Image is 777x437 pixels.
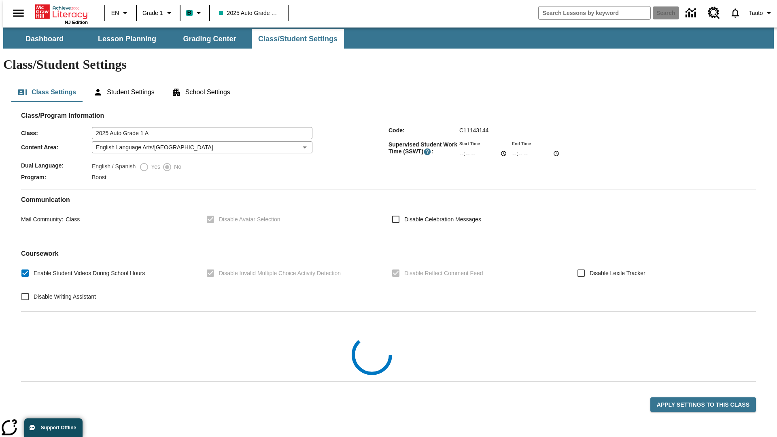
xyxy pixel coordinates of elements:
span: Tauto [749,9,763,17]
span: Code : [388,127,459,134]
span: Program : [21,174,92,180]
button: Lesson Planning [87,29,168,49]
a: Resource Center, Will open in new tab [703,2,725,24]
span: Class/Student Settings [258,34,338,44]
span: Class : [21,130,92,136]
span: Grade 1 [142,9,163,17]
button: Student Settings [87,83,161,102]
button: Class Settings [11,83,83,102]
span: Disable Celebration Messages [404,215,481,224]
span: 2025 Auto Grade 1 A [219,9,279,17]
button: Apply Settings to this Class [650,397,756,412]
span: NJ Edition [65,20,88,25]
span: No [172,163,181,171]
h2: Class/Program Information [21,112,756,119]
button: Supervised Student Work Time is the timeframe when students can take LevelSet and when lessons ar... [423,148,431,156]
span: Disable Lexile Tracker [590,269,645,278]
label: Start Time [459,140,480,146]
div: Class Collections [21,318,756,375]
h2: Communication [21,196,756,204]
div: SubNavbar [3,28,774,49]
span: C11143144 [459,127,488,134]
span: Supervised Student Work Time (SSWT) : [388,141,459,156]
div: Home [35,3,88,25]
input: search field [539,6,650,19]
span: Enable Student Videos During School Hours [34,269,145,278]
span: Disable Avatar Selection [219,215,280,224]
span: Dual Language : [21,162,92,169]
button: Language: EN, Select a language [108,6,134,20]
button: Grading Center [169,29,250,49]
button: Profile/Settings [746,6,777,20]
span: B [187,8,191,18]
div: SubNavbar [3,29,345,49]
span: Boost [92,174,106,180]
div: English Language Arts/[GEOGRAPHIC_DATA] [92,141,312,153]
span: EN [111,9,119,17]
label: End Time [512,140,531,146]
div: Class/Program Information [21,120,756,182]
a: Home [35,4,88,20]
input: Class [92,127,312,139]
span: Support Offline [41,425,76,431]
span: Disable Writing Assistant [34,293,96,301]
button: Grade: Grade 1, Select a grade [139,6,177,20]
span: Class [63,216,80,223]
div: Communication [21,196,756,236]
label: English / Spanish [92,162,136,172]
div: Coursework [21,250,756,305]
span: Mail Community : [21,216,63,223]
button: Dashboard [4,29,85,49]
span: Disable Reflect Comment Feed [404,269,483,278]
button: Open side menu [6,1,30,25]
a: Notifications [725,2,746,23]
h1: Class/Student Settings [3,57,774,72]
h2: Course work [21,250,756,257]
a: Data Center [681,2,703,24]
div: Class/Student Settings [11,83,766,102]
button: Support Offline [24,418,83,437]
span: Grading Center [183,34,236,44]
span: Disable Invalid Multiple Choice Activity Detection [219,269,341,278]
span: Yes [149,163,160,171]
button: Boost Class color is teal. Change class color [183,6,207,20]
span: Lesson Planning [98,34,156,44]
span: Content Area : [21,144,92,151]
span: Dashboard [25,34,64,44]
button: School Settings [165,83,237,102]
button: Class/Student Settings [252,29,344,49]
